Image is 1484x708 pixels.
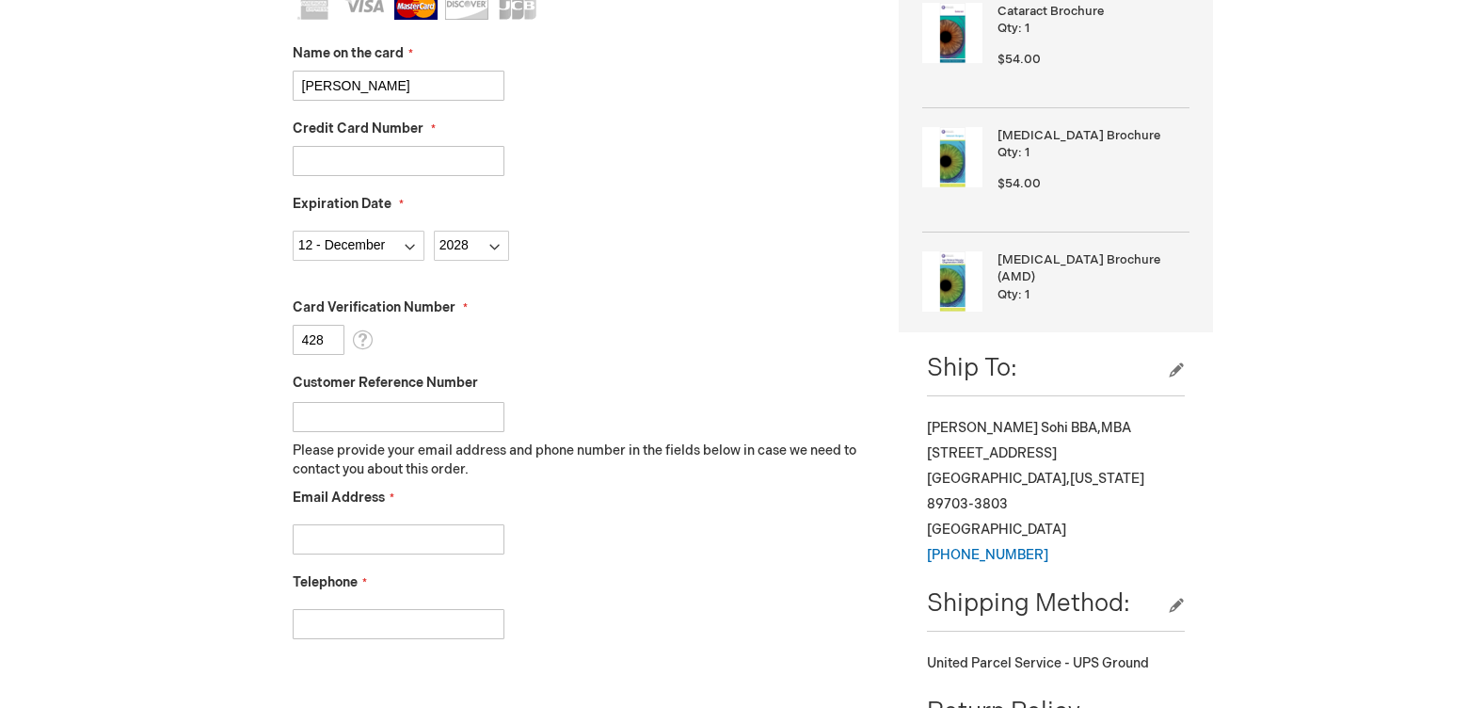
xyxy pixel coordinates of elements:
span: Expiration Date [293,196,391,212]
div: [PERSON_NAME] Sohi BBA,MBA [STREET_ADDRESS] [GEOGRAPHIC_DATA] , 89703-3803 [GEOGRAPHIC_DATA] [927,415,1184,568]
span: Qty [997,287,1018,302]
span: Credit Card Number [293,121,423,137]
img: Age-Related Macular Degeneration Brochure (AMD) [922,251,982,312]
span: Shipping Method: [927,589,1130,619]
span: Customer Reference Number [293,375,478,391]
strong: [MEDICAL_DATA] Brochure (AMD) [997,251,1184,286]
span: $54.00 [997,176,1041,191]
span: Qty [997,21,1018,36]
span: Name on the card [293,45,404,61]
img: Cataract Brochure [922,3,982,63]
strong: [MEDICAL_DATA] Brochure [997,127,1184,145]
span: United Parcel Service - UPS Ground [927,655,1149,671]
span: Email Address [293,490,385,506]
input: Credit Card Number [293,146,504,176]
span: Card Verification Number [293,299,455,315]
span: 1 [1025,287,1029,302]
span: 1 [1025,21,1029,36]
span: 1 [1025,145,1029,160]
strong: Cataract Brochure [997,3,1184,21]
img: Cataract Surgery Brochure [922,127,982,187]
span: [US_STATE] [1070,471,1144,487]
span: Ship To: [927,354,1017,383]
p: Please provide your email address and phone number in the fields below in case we need to contact... [293,442,871,479]
input: Card Verification Number [293,325,344,355]
span: Telephone [293,574,358,590]
span: $54.00 [997,52,1041,67]
span: Qty [997,145,1018,160]
a: [PHONE_NUMBER] [927,547,1048,563]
